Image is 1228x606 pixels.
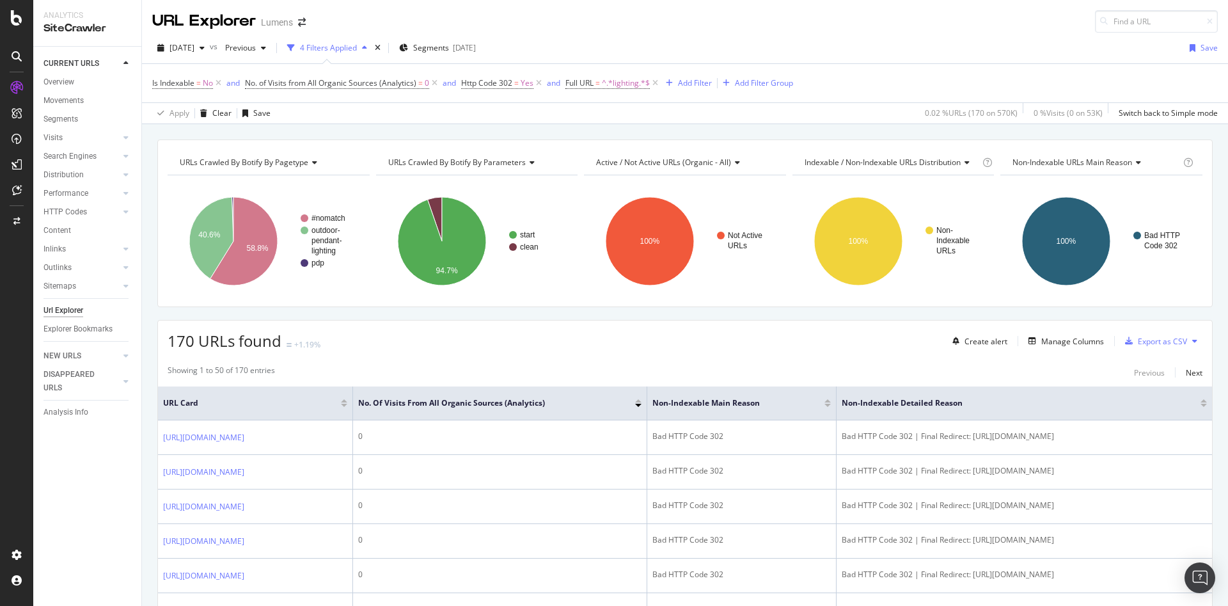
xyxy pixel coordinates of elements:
span: URL Card [163,397,338,409]
div: Analysis Info [43,406,88,419]
div: Explorer Bookmarks [43,323,113,336]
div: URL Explorer [152,10,256,32]
div: Url Explorer [43,304,83,317]
span: = [418,77,423,88]
span: Http Code 302 [461,77,512,88]
button: Segments[DATE] [394,38,481,58]
text: pdp [311,259,324,267]
span: URLs Crawled By Botify By parameters [388,157,526,168]
text: URLs [728,241,747,250]
div: Overview [43,76,74,89]
div: Export as CSV [1138,336,1187,347]
button: Previous [220,38,271,58]
svg: A chart. [584,186,783,297]
span: Full URL [565,77,594,88]
div: Previous [1134,367,1165,378]
div: Bad HTTP Code 302 | Final Redirect: [URL][DOMAIN_NAME] [842,431,1207,442]
button: 4 Filters Applied [282,38,372,58]
span: Segments [413,42,449,53]
text: Not Active [728,231,762,240]
div: Manage Columns [1041,336,1104,347]
div: Bad HTTP Code 302 | Final Redirect: [URL][DOMAIN_NAME] [842,500,1207,511]
text: lighting [311,246,336,255]
div: Clear [212,108,232,118]
span: 170 URLs found [168,330,281,351]
div: Add Filter Group [735,77,793,88]
div: 0.02 % URLs ( 170 on 570K ) [925,108,1018,118]
text: #nomatch [311,214,345,223]
a: Performance [43,187,120,200]
span: ^.*lighting.*$ [602,74,650,92]
a: Content [43,224,132,237]
div: Create alert [964,336,1007,347]
a: Visits [43,131,120,145]
text: 94.7% [436,266,457,275]
div: and [547,77,560,88]
div: CURRENT URLS [43,57,99,70]
span: No. of Visits from All Organic Sources (Analytics) [358,397,616,409]
svg: A chart. [376,186,575,297]
a: [URL][DOMAIN_NAME] [163,500,244,513]
span: 0 [425,74,429,92]
button: Add Filter [661,76,712,91]
div: SiteCrawler [43,21,131,36]
button: Clear [195,103,232,124]
div: Next [1186,367,1202,378]
text: pendant- [311,236,342,245]
div: Performance [43,187,88,200]
div: Lumens [261,16,293,29]
input: Find a URL [1095,10,1218,33]
div: Add Filter [678,77,712,88]
text: 100% [848,237,868,246]
button: Save [237,103,271,124]
button: [DATE] [152,38,210,58]
div: Bad HTTP Code 302 | Final Redirect: [URL][DOMAIN_NAME] [842,569,1207,580]
a: CURRENT URLS [43,57,120,70]
a: Analysis Info [43,406,132,419]
span: 2025 Sep. 13th [169,42,194,53]
div: Sitemaps [43,280,76,293]
div: 0 [358,431,642,442]
text: Indexable [936,236,970,245]
span: Non-Indexable URLs Main Reason [1012,157,1132,168]
a: Segments [43,113,132,126]
div: Apply [169,108,189,118]
div: Content [43,224,71,237]
div: Bad HTTP Code 302 | Final Redirect: [URL][DOMAIN_NAME] [842,465,1207,477]
text: 100% [1057,237,1076,246]
span: Non-Indexable Main Reason [652,397,806,409]
h4: Non-Indexable URLs Main Reason [1010,152,1181,173]
svg: A chart. [792,186,991,297]
button: Export as CSV [1120,331,1187,351]
div: Distribution [43,168,84,182]
svg: A chart. [168,186,366,297]
button: Manage Columns [1023,333,1104,349]
div: Visits [43,131,63,145]
h4: URLs Crawled By Botify By parameters [386,152,567,173]
div: arrow-right-arrow-left [298,18,306,27]
span: Non-Indexable Detailed Reason [842,397,1181,409]
a: HTTP Codes [43,205,120,219]
span: = [514,77,519,88]
div: 0 % Visits ( 0 on 53K ) [1034,108,1103,118]
div: Search Engines [43,150,97,163]
button: Create alert [947,331,1007,351]
span: = [595,77,600,88]
span: URLs Crawled By Botify By pagetype [180,157,308,168]
text: Bad HTTP [1144,231,1180,240]
button: Switch back to Simple mode [1114,103,1218,124]
a: [URL][DOMAIN_NAME] [163,535,244,548]
button: Next [1186,365,1202,380]
button: Save [1185,38,1218,58]
div: 0 [358,569,642,580]
text: URLs [936,246,956,255]
span: Indexable / Non-Indexable URLs distribution [805,157,961,168]
h4: Active / Not Active URLs [594,152,775,173]
a: DISAPPEARED URLS [43,368,120,395]
text: outdoor- [311,226,340,235]
span: Is Indexable [152,77,194,88]
div: Bad HTTP Code 302 [652,431,831,442]
button: Apply [152,103,189,124]
div: Inlinks [43,243,66,256]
